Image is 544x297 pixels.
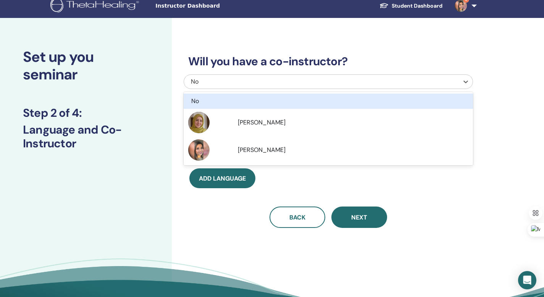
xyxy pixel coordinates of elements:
[518,271,536,289] div: Open Intercom Messenger
[29,45,68,50] div: Domain Overview
[155,2,270,10] span: Instructor Dashboard
[12,20,18,26] img: website_grey.svg
[199,174,246,182] span: Add language
[238,118,286,126] span: [PERSON_NAME]
[23,123,149,150] h3: Language and Co-Instructor
[23,48,149,83] h2: Set up you seminar
[191,77,199,86] span: No
[20,20,84,26] div: Domain: [DOMAIN_NAME]
[289,213,305,221] span: Back
[21,44,27,50] img: tab_domain_overview_orange.svg
[184,55,473,68] h3: Will you have a co-instructor?
[21,12,37,18] div: v 4.0.25
[270,207,325,228] button: Back
[188,139,210,161] img: default.jpg
[189,168,255,188] button: Add language
[23,106,149,120] h3: Step 2 of 4 :
[331,207,387,228] button: Next
[238,146,286,154] span: [PERSON_NAME]
[188,112,210,133] img: default.jpg
[76,44,82,50] img: tab_keywords_by_traffic_grey.svg
[84,45,129,50] div: Keywords by Traffic
[379,2,389,9] img: graduation-cap-white.svg
[12,12,18,18] img: logo_orange.svg
[191,97,199,105] span: No
[351,213,367,221] span: Next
